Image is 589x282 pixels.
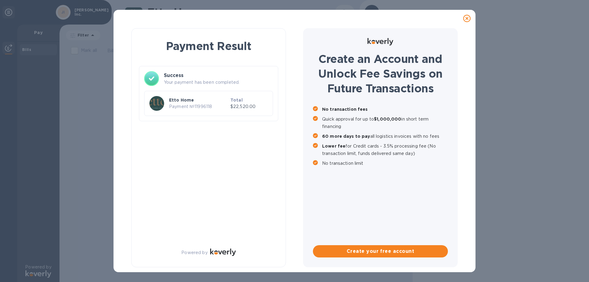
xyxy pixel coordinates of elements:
[322,107,368,112] b: No transaction fees
[230,98,243,102] b: Total
[322,160,448,167] p: No transaction limit
[322,144,345,149] b: Lower fee
[322,142,448,157] p: for Credit cards - 3.5% processing fee (No transaction limit, funds delivered same day)
[313,52,448,96] h1: Create an Account and Unlock Fee Savings on Future Transactions
[181,249,207,256] p: Powered by
[313,245,448,257] button: Create your free account
[141,38,276,54] h1: Payment Result
[210,249,236,256] img: Logo
[164,79,273,86] p: Your payment has been completed.
[374,117,401,122] b: $1,000,000
[169,103,228,110] p: Payment № 11996118
[322,115,448,130] p: Quick approval for up to in short term financing
[169,97,228,103] p: Etto Home
[318,248,443,255] span: Create your free account
[322,133,448,140] p: all logistics invoices with no fees
[230,103,268,110] p: $22,520.00
[164,72,273,79] h3: Success
[322,134,370,139] b: 60 more days to pay
[368,38,393,45] img: Logo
